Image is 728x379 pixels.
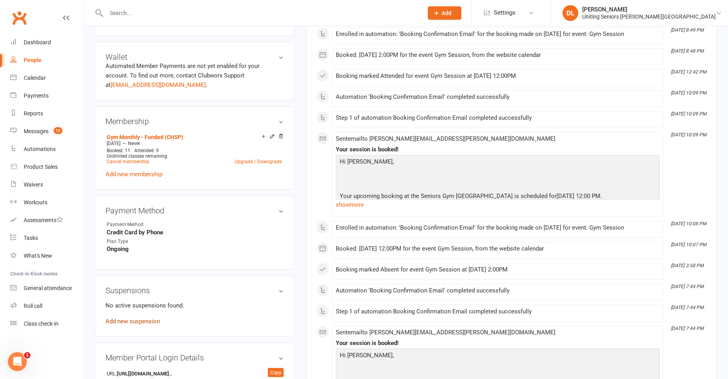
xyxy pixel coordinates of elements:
[336,329,555,336] span: Sent email to [PERSON_NAME][EMAIL_ADDRESS][PERSON_NAME][DOMAIN_NAME]
[393,158,394,165] span: ,
[54,127,62,134] span: 12
[24,128,49,134] div: Messages
[105,117,284,126] h3: Membership
[582,13,716,20] div: Uniting Seniors [PERSON_NAME][GEOGRAPHIC_DATA]
[336,245,660,252] div: Booked: [DATE] 12:00PM for the event Gym Session, from the website calendar
[336,224,660,231] div: Enrolled in automation: 'Booking Confirmation Email' for the booking made on [DATE] for event: Gy...
[24,253,52,259] div: What's New
[494,4,515,22] span: Settings
[105,206,284,215] h3: Payment Method
[24,285,72,291] div: General attendance
[10,279,83,297] a: General attendance kiosk mode
[338,351,658,362] p: Hi [PERSON_NAME]
[10,229,83,247] a: Tasks
[582,6,716,13] div: [PERSON_NAME]
[336,266,660,273] div: Booking marked Absent for event Gym Session at [DATE] 2:00PM
[24,57,41,63] div: People
[671,284,704,289] i: [DATE] 7:44 PM
[24,92,49,99] div: Payments
[9,8,29,28] a: Clubworx
[336,52,660,58] div: Booked: [DATE] 2:00PM for the event Gym Session, from the website calendar
[107,238,172,245] div: Plan Type
[107,229,284,236] strong: Credit Card by Phone
[268,368,284,377] div: Copy
[24,75,46,81] div: Calendar
[107,134,183,140] a: Gym Monthly - Funded (CHSP)
[105,301,284,310] p: No active suspensions found.
[105,368,284,379] li: URL:
[10,87,83,105] a: Payments
[671,221,706,226] i: [DATE] 10:08 PM
[24,146,56,152] div: Automations
[671,111,706,117] i: [DATE] 10:09 PM
[10,176,83,194] a: Waivers
[336,287,660,294] div: Automation 'Booking Confirmation Email' completed successfully
[24,39,51,45] div: Dashboard
[107,153,167,159] span: Unlimited classes remaining
[336,199,660,210] a: show more
[336,73,660,79] div: Booking marked Attended for event Gym Session at [DATE] 12:00PM
[107,159,149,164] a: Cancel membership
[24,199,47,206] div: Workouts
[336,146,660,153] div: Your session is booked!
[442,10,451,16] span: Add
[336,94,660,100] div: Automation 'Booking Confirmation Email' completed successfully
[24,217,63,223] div: Assessments
[105,53,284,61] h3: Wallet
[671,69,706,75] i: [DATE] 12:42 PM
[336,31,660,38] div: Enrolled in automation: 'Booking Confirmation Email' for the booking made on [DATE] for event: Gy...
[8,352,27,371] iframe: Intercom live chat
[336,340,660,347] div: Your session is booked!
[336,135,555,142] span: Sent email to [PERSON_NAME][EMAIL_ADDRESS][PERSON_NAME][DOMAIN_NAME]
[24,321,58,327] div: Class check-in
[671,48,704,54] i: [DATE] 8:48 PM
[10,194,83,211] a: Workouts
[338,157,658,168] p: Hi [PERSON_NAME]
[10,158,83,176] a: Product Sales
[105,353,284,362] h3: Member Portal Login Details
[105,140,284,147] div: —
[105,286,284,295] h3: Suspensions
[111,81,206,89] a: [EMAIL_ADDRESS][DOMAIN_NAME]
[10,69,83,87] a: Calendar
[10,123,83,140] a: Messages 12
[671,242,706,247] i: [DATE] 10:07 PM
[10,315,83,333] a: Class kiosk mode
[600,192,602,200] span: .
[134,148,159,153] span: Attended: 9
[24,110,43,117] div: Reports
[104,8,418,19] input: Search...
[107,245,284,253] strong: Ongoing
[10,51,83,69] a: People
[24,181,43,188] div: Waivers
[671,27,704,33] i: [DATE] 8:49 PM
[24,235,38,241] div: Tasks
[671,263,704,268] i: [DATE] 3:58 PM
[671,326,704,331] i: [DATE] 7:44 PM
[336,115,660,121] div: Step 1 of automation Booking Confirmation Email completed successfully
[117,370,172,378] strong: [URL][DOMAIN_NAME]..
[235,159,282,164] a: Upgrade / Downgrade
[10,211,83,229] a: Assessments
[128,141,140,146] span: Never
[105,62,260,89] no-payment-system: Automated Member Payments are not yet enabled for your account. To find out more, contact Clubwor...
[107,141,120,146] span: [DATE]
[10,297,83,315] a: Roll call
[562,5,578,21] div: DL
[336,308,660,315] div: Step 1 of automation Booking Confirmation Email completed successfully
[105,171,162,178] a: Add new membership
[10,247,83,265] a: What's New
[671,132,706,138] i: [DATE] 10:09 PM
[10,140,83,158] a: Automations
[10,105,83,123] a: Reports
[24,303,42,309] div: Roll call
[10,34,83,51] a: Dashboard
[428,6,461,20] button: Add
[393,352,394,359] span: ,
[24,352,30,358] span: 1
[514,192,557,200] span: is scheduled for
[671,305,704,310] i: [DATE] 7:44 PM
[105,318,160,325] a: Add new suspension
[107,148,130,153] span: Booked: 11
[671,90,706,96] i: [DATE] 10:09 PM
